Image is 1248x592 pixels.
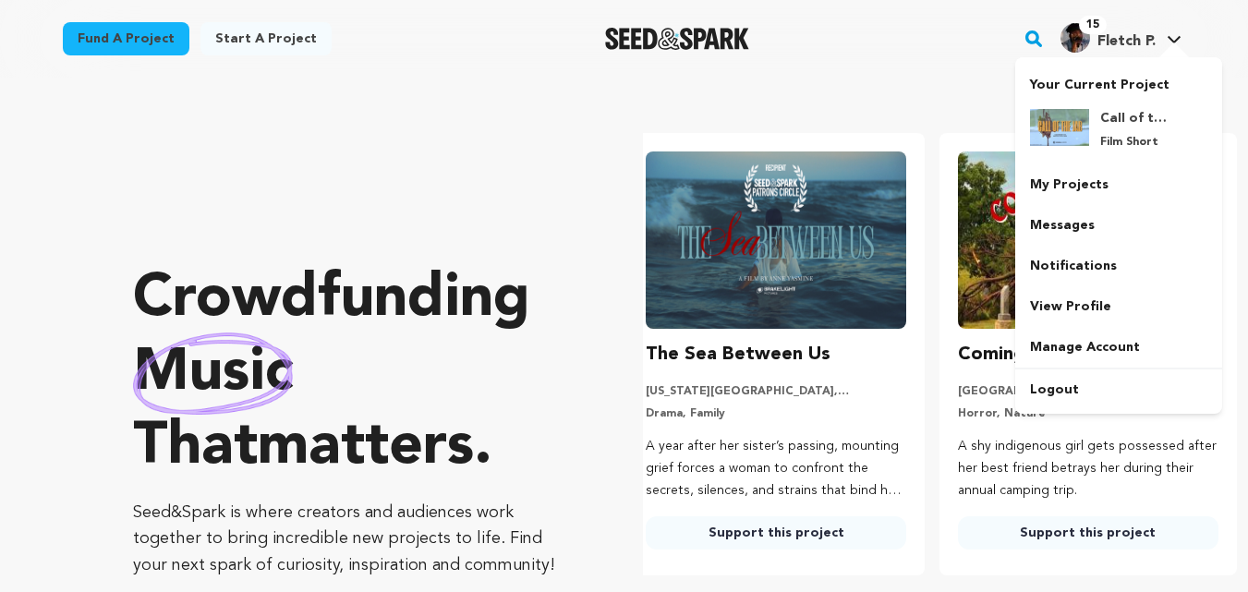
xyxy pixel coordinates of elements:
[958,151,1218,329] img: Coming of Rage image
[1100,135,1167,150] p: Film Short
[200,22,332,55] a: Start a project
[958,340,1101,369] h3: Coming of Rage
[258,418,474,477] span: matters
[63,22,189,55] a: Fund a project
[605,28,750,50] img: Seed&Spark Logo Dark Mode
[1015,286,1222,327] a: View Profile
[646,384,906,399] p: [US_STATE][GEOGRAPHIC_DATA], [US_STATE] | Film Short
[1015,246,1222,286] a: Notifications
[958,406,1218,421] p: Horror, Nature
[1015,327,1222,368] a: Manage Account
[958,516,1218,550] a: Support this project
[646,151,906,329] img: The Sea Between Us image
[605,28,750,50] a: Seed&Spark Homepage
[646,406,906,421] p: Drama, Family
[1097,34,1156,49] span: Fletch P.
[1057,19,1185,53] a: Fletch P.'s Profile
[133,263,569,485] p: Crowdfunding that .
[958,384,1218,399] p: [GEOGRAPHIC_DATA], [US_STATE] | Film Short
[1057,19,1185,58] span: Fletch P.'s Profile
[1100,109,1167,127] h4: Call of the Jab
[1060,23,1090,53] img: 8b7f3d18953c231a.jpg
[1015,369,1222,410] a: Logout
[646,340,830,369] h3: The Sea Between Us
[646,516,906,550] a: Support this project
[133,500,569,579] p: Seed&Spark is where creators and audiences work together to bring incredible new projects to life...
[1079,16,1107,34] span: 15
[646,436,906,501] p: A year after her sister’s passing, mounting grief forces a woman to confront the secrets, silence...
[1015,164,1222,205] a: My Projects
[1060,23,1156,53] div: Fletch P.'s Profile
[1015,205,1222,246] a: Messages
[1030,68,1207,164] a: Your Current Project Call of the Jab Film Short
[133,332,293,415] img: hand sketched image
[958,436,1218,501] p: A shy indigenous girl gets possessed after her best friend betrays her during their annual campin...
[1030,109,1089,146] img: e0a3e53442cc3847.png
[1030,68,1207,94] p: Your Current Project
